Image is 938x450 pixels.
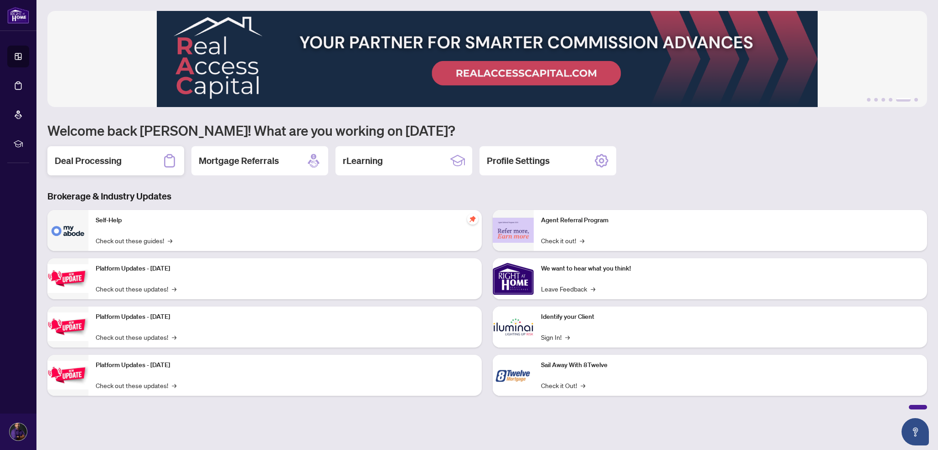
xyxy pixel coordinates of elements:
[541,215,920,225] p: Agent Referral Program
[199,154,279,167] h2: Mortgage Referrals
[493,218,534,243] img: Agent Referral Program
[896,98,911,102] button: 5
[541,312,920,322] p: Identify your Client
[47,190,927,203] h3: Brokerage & Industry Updates
[493,307,534,348] img: Identify your Client
[889,98,892,102] button: 4
[47,361,88,389] img: Platform Updates - June 23, 2025
[467,214,478,225] span: pushpin
[487,154,550,167] h2: Profile Settings
[96,332,176,342] a: Check out these updates!→
[96,215,474,225] p: Self-Help
[172,284,176,294] span: →
[96,312,474,322] p: Platform Updates - [DATE]
[541,332,570,342] a: Sign In!→
[867,98,871,102] button: 1
[47,11,927,107] img: Slide 4
[565,332,570,342] span: →
[580,235,584,245] span: →
[7,7,29,24] img: logo
[96,235,172,245] a: Check out these guides!→
[493,355,534,396] img: Sail Away With 8Twelve
[96,264,474,274] p: Platform Updates - [DATE]
[541,264,920,274] p: We want to hear what you think!
[96,380,176,390] a: Check out these updates!→
[541,235,584,245] a: Check it out!→
[581,380,585,390] span: →
[172,380,176,390] span: →
[47,122,927,139] h1: Welcome back [PERSON_NAME]! What are you working on [DATE]?
[96,284,176,294] a: Check out these updates!→
[541,380,585,390] a: Check it Out!→
[874,98,878,102] button: 2
[47,312,88,341] img: Platform Updates - July 8, 2025
[47,210,88,251] img: Self-Help
[96,360,474,370] p: Platform Updates - [DATE]
[541,284,595,294] a: Leave Feedback→
[10,423,27,440] img: Profile Icon
[591,284,595,294] span: →
[343,154,383,167] h2: rLearning
[55,154,122,167] h2: Deal Processing
[493,258,534,299] img: We want to hear what you think!
[881,98,885,102] button: 3
[47,264,88,293] img: Platform Updates - July 21, 2025
[172,332,176,342] span: →
[902,418,929,445] button: Open asap
[168,235,172,245] span: →
[541,360,920,370] p: Sail Away With 8Twelve
[914,98,918,102] button: 6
